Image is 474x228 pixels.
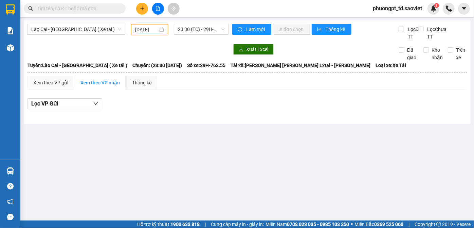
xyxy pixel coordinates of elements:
span: 1 [435,3,438,8]
button: syncLàm mới [232,24,271,35]
span: sync [238,27,243,32]
span: Thống kê [326,26,346,33]
button: file-add [152,3,164,15]
button: downloadXuất Excel [233,44,274,55]
span: | [408,221,409,228]
span: 23:30 (TC) - 29H-763.55 [178,24,225,34]
span: Miền Bắc [354,221,403,228]
span: Số xe: 29H-763.55 [187,62,225,69]
button: In đơn chọn [273,24,310,35]
span: Lọc Chưa TT [425,26,448,40]
button: plus [136,3,148,15]
img: logo-vxr [6,4,15,15]
span: down [93,101,98,106]
strong: 0369 525 060 [374,222,403,227]
span: question-circle [7,183,14,190]
img: warehouse-icon [7,44,14,51]
span: Cung cấp máy in - giấy in: [211,221,264,228]
span: bar-chart [317,27,323,32]
span: plus [140,6,145,11]
input: 22/11/2022 [135,26,158,33]
strong: 0708 023 035 - 0935 103 250 [287,222,349,227]
input: Tìm tên, số ĐT hoặc mã đơn [37,5,117,12]
span: search [28,6,33,11]
strong: 1900 633 818 [170,222,200,227]
span: phuongpt_td.saoviet [367,4,427,13]
div: Xem theo VP nhận [80,79,120,86]
span: Lọc Đã TT [405,26,423,40]
img: solution-icon [7,27,14,34]
span: Lào Cai - Hà Nội ( Xe tải ) [31,24,121,34]
span: copyright [436,222,441,227]
span: notification [7,198,14,205]
button: Lọc VP Gửi [28,98,102,109]
span: caret-down [461,5,467,12]
span: Xuất Excel [246,46,268,53]
span: Lọc VP Gửi [31,99,58,108]
span: Đã giao [404,46,419,61]
span: Miền Nam [266,221,349,228]
span: message [7,214,14,220]
sup: 1 [434,3,439,8]
span: ⚪️ [351,223,353,226]
span: Tài xế: [PERSON_NAME] [PERSON_NAME] Lxtai - [PERSON_NAME] [231,62,370,69]
span: Chuyến: (23:30 [DATE]) [132,62,182,69]
span: download [239,47,243,52]
span: Loại xe: Xe Tải [376,62,406,69]
img: phone-icon [446,5,452,12]
img: warehouse-icon [7,167,14,175]
img: icon-new-feature [431,5,437,12]
div: Xem theo VP gửi [33,79,68,86]
span: aim [171,6,176,11]
button: bar-chartThống kê [312,24,351,35]
div: Thống kê [132,79,151,86]
span: file-add [156,6,160,11]
span: | [205,221,206,228]
span: Trên xe [453,46,468,61]
b: Tuyến: Lào Cai - [GEOGRAPHIC_DATA] ( Xe tải ) [28,63,127,68]
button: aim [168,3,180,15]
span: Làm mới [246,26,266,33]
span: Kho nhận [429,46,445,61]
span: Hỗ trợ kỹ thuật: [137,221,200,228]
button: caret-down [458,3,470,15]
